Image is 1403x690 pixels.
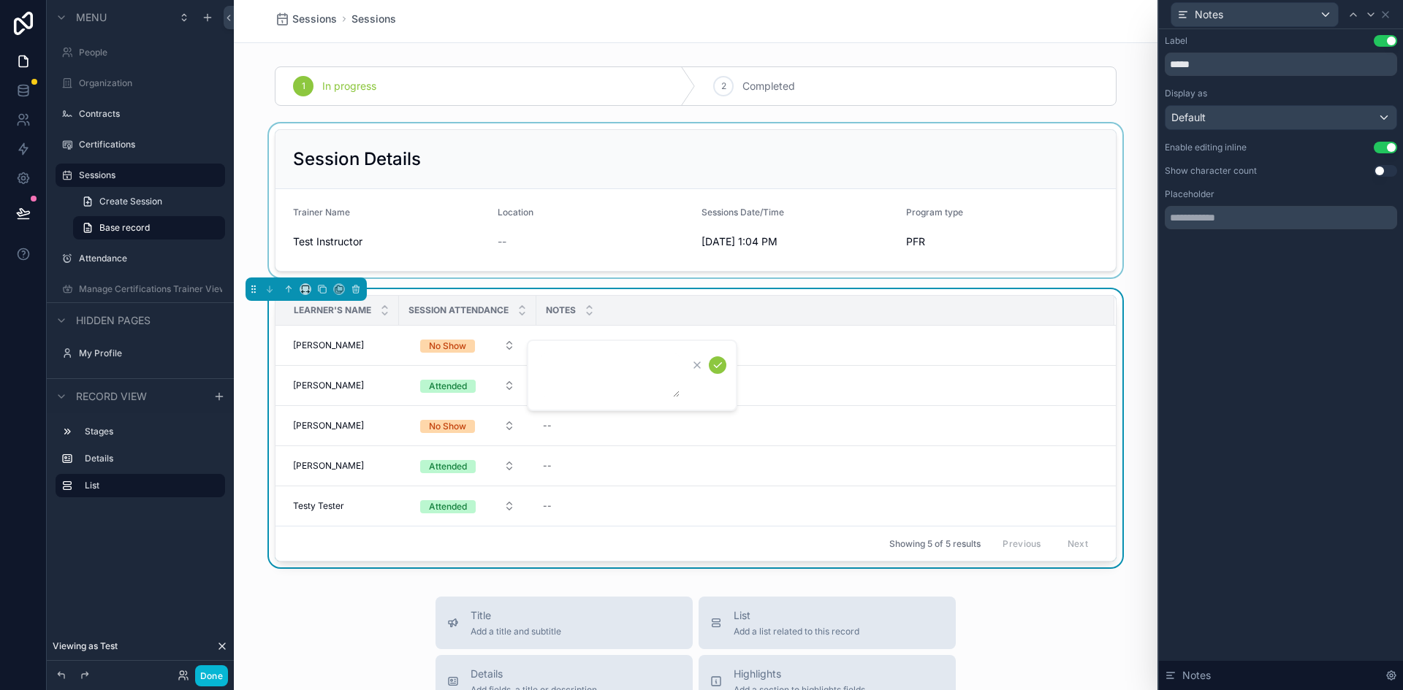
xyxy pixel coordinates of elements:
span: Notes [546,304,576,316]
div: No Show [429,420,466,433]
span: Default [1171,110,1206,125]
label: My Profile [79,348,222,359]
span: Viewing as Test [53,640,118,652]
button: TitleAdd a title and subtitle [436,597,693,649]
span: Hidden pages [76,313,151,328]
div: Show character count [1165,165,1257,177]
button: Done [195,665,228,686]
a: Sessions [351,12,396,26]
a: Base record [73,216,225,239]
div: Attended [429,500,467,513]
span: Sessions [292,12,337,26]
span: Learner's Name [294,304,371,316]
span: [PERSON_NAME] [293,340,364,351]
label: People [79,47,222,58]
a: Create Session [73,190,225,213]
button: Default [1165,105,1397,130]
label: Details [85,453,219,464]
span: List [734,608,859,623]
button: Select Button [408,372,527,399]
button: Notes [1171,2,1339,27]
span: [PERSON_NAME] [293,380,364,391]
label: Display as [1165,88,1207,99]
label: Stages [85,426,219,437]
div: Attended [429,460,467,473]
div: Label [1165,35,1187,47]
label: List [85,480,213,491]
label: Organization [79,77,222,89]
button: Select Button [408,493,527,519]
button: ListAdd a list related to this record [699,597,956,649]
span: Record view [76,389,147,404]
a: Sessions [275,12,337,26]
label: Certifications [79,139,222,150]
span: Highlights [734,667,865,681]
span: Base record [99,222,150,234]
label: Manage Certifications Trainer View [79,283,222,295]
label: Placeholder [1165,188,1214,200]
div: Enable editing inline [1165,142,1247,153]
button: Select Button [408,332,527,359]
div: -- [543,460,552,472]
span: Create Session [99,196,162,207]
span: Title [471,608,561,623]
span: Showing 5 of 5 results [889,538,981,550]
label: Contracts [79,108,222,120]
label: Sessions [79,169,216,181]
span: Notes [1182,668,1211,683]
span: Add a title and subtitle [471,626,561,637]
span: Add a list related to this record [734,626,859,637]
div: scrollable content [47,413,234,512]
div: -- [543,500,552,512]
div: -- [543,420,552,432]
span: [PERSON_NAME] [293,420,364,432]
span: [PERSON_NAME] [293,460,364,472]
span: Session Attendance [408,304,509,316]
button: Select Button [408,453,527,479]
button: Select Button [408,413,527,439]
span: Testy Tester [293,500,344,512]
span: Details [471,667,597,681]
span: Notes [1195,7,1223,22]
div: No Show [429,340,466,353]
span: Menu [76,10,107,25]
label: Attendance [79,253,222,264]
div: Attended [429,380,467,393]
